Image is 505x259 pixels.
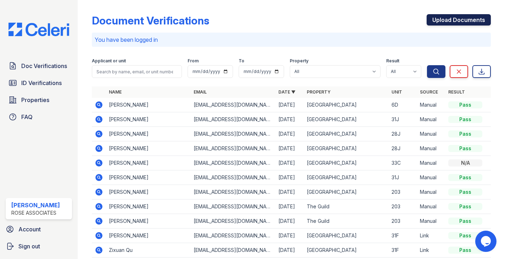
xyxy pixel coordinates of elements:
div: Pass [448,174,482,181]
td: 28J [389,127,417,141]
td: 28J [389,141,417,156]
label: Result [386,58,399,64]
a: Property [307,89,331,95]
td: [GEOGRAPHIC_DATA] [304,98,389,112]
td: [DATE] [276,214,304,229]
td: [DATE] [276,243,304,258]
div: Document Verifications [92,14,209,27]
td: 203 [389,214,417,229]
label: Applicant or unit [92,58,126,64]
td: The Guild [304,199,389,214]
td: Zixuan Qu [106,243,191,258]
td: [EMAIL_ADDRESS][DOMAIN_NAME] [191,214,276,229]
td: [PERSON_NAME] [106,170,191,185]
td: [DATE] [276,185,304,199]
td: [PERSON_NAME] [106,185,191,199]
div: Pass [448,116,482,123]
input: Search by name, email, or unit number [92,65,182,78]
td: 31F [389,243,417,258]
td: [EMAIL_ADDRESS][DOMAIN_NAME] [191,141,276,156]
td: [EMAIL_ADDRESS][DOMAIN_NAME] [191,229,276,243]
td: [PERSON_NAME] [106,156,191,170]
td: [DATE] [276,141,304,156]
span: Sign out [18,242,40,250]
td: [EMAIL_ADDRESS][DOMAIN_NAME] [191,127,276,141]
td: 203 [389,199,417,214]
div: Pass [448,232,482,239]
td: [PERSON_NAME] [106,141,191,156]
td: [GEOGRAPHIC_DATA] [304,243,389,258]
td: [DATE] [276,112,304,127]
span: Account [18,225,41,233]
div: Pass [448,130,482,137]
td: 31J [389,112,417,127]
td: [PERSON_NAME] [106,214,191,229]
td: [DATE] [276,98,304,112]
td: [EMAIL_ADDRESS][DOMAIN_NAME] [191,185,276,199]
a: Date ▼ [278,89,295,95]
span: Doc Verifications [21,62,67,70]
td: 33C [389,156,417,170]
td: [DATE] [276,127,304,141]
div: Pass [448,145,482,152]
a: Source [420,89,438,95]
a: FAQ [6,110,72,124]
a: Account [3,222,75,236]
div: [PERSON_NAME] [11,201,60,209]
label: Property [290,58,309,64]
td: [GEOGRAPHIC_DATA] [304,229,389,243]
td: [PERSON_NAME] [106,199,191,214]
td: [GEOGRAPHIC_DATA] [304,156,389,170]
td: [PERSON_NAME] [106,229,191,243]
label: To [239,58,244,64]
a: Upload Documents [427,14,491,26]
td: [EMAIL_ADDRESS][DOMAIN_NAME] [191,112,276,127]
td: [GEOGRAPHIC_DATA] [304,112,389,127]
span: FAQ [21,113,33,121]
a: Sign out [3,239,75,253]
td: Manual [417,156,445,170]
a: Name [109,89,122,95]
div: Pass [448,101,482,108]
a: Email [194,89,207,95]
a: Doc Verifications [6,59,72,73]
div: Pass [448,203,482,210]
td: [GEOGRAPHIC_DATA] [304,170,389,185]
img: CE_Logo_Blue-a8612792a0a2168367f1c8372b55b34899dd931a85d93a1a3d3e32e68fde9ad4.png [3,23,75,36]
div: Pass [448,218,482,225]
span: Properties [21,96,49,104]
td: Link [417,229,445,243]
td: [GEOGRAPHIC_DATA] [304,185,389,199]
iframe: chat widget [475,231,498,252]
td: The Guild [304,214,389,229]
td: Manual [417,98,445,112]
div: Pass [448,247,482,254]
td: [DATE] [276,156,304,170]
a: ID Verifications [6,76,72,90]
td: [EMAIL_ADDRESS][DOMAIN_NAME] [191,170,276,185]
td: [GEOGRAPHIC_DATA] [304,127,389,141]
td: [PERSON_NAME] [106,127,191,141]
td: 31F [389,229,417,243]
td: [DATE] [276,199,304,214]
td: Manual [417,141,445,156]
label: From [188,58,199,64]
td: Manual [417,185,445,199]
td: Link [417,243,445,258]
td: 31J [389,170,417,185]
td: [EMAIL_ADDRESS][DOMAIN_NAME] [191,199,276,214]
td: 6D [389,98,417,112]
td: Manual [417,127,445,141]
a: Unit [392,89,402,95]
td: [PERSON_NAME] [106,98,191,112]
div: Rose Associates [11,209,60,216]
td: [DATE] [276,170,304,185]
a: Properties [6,93,72,107]
td: Manual [417,199,445,214]
td: Manual [417,170,445,185]
span: ID Verifications [21,79,62,87]
td: [EMAIL_ADDRESS][DOMAIN_NAME] [191,98,276,112]
td: 203 [389,185,417,199]
div: Pass [448,188,482,196]
td: [EMAIL_ADDRESS][DOMAIN_NAME] [191,243,276,258]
